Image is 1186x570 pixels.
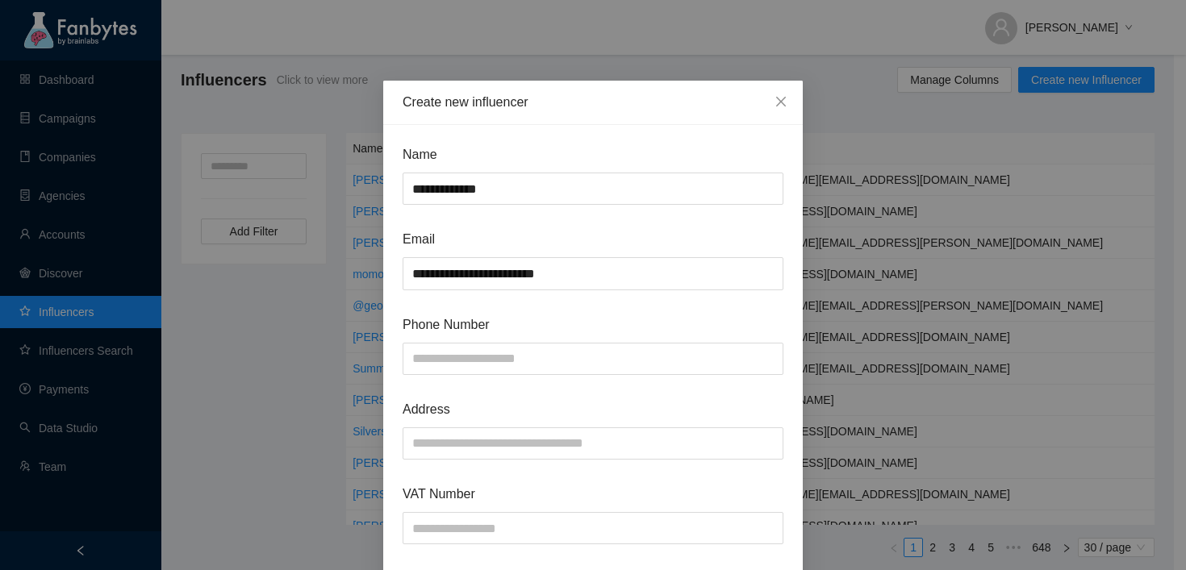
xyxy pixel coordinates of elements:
[403,399,783,419] span: Address
[403,314,783,335] span: Phone Number
[403,144,783,164] span: Name
[775,95,787,108] span: close
[759,81,803,124] button: Close
[403,484,783,504] span: VAT Number
[403,229,783,249] span: Email
[403,94,783,111] div: Create new influencer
